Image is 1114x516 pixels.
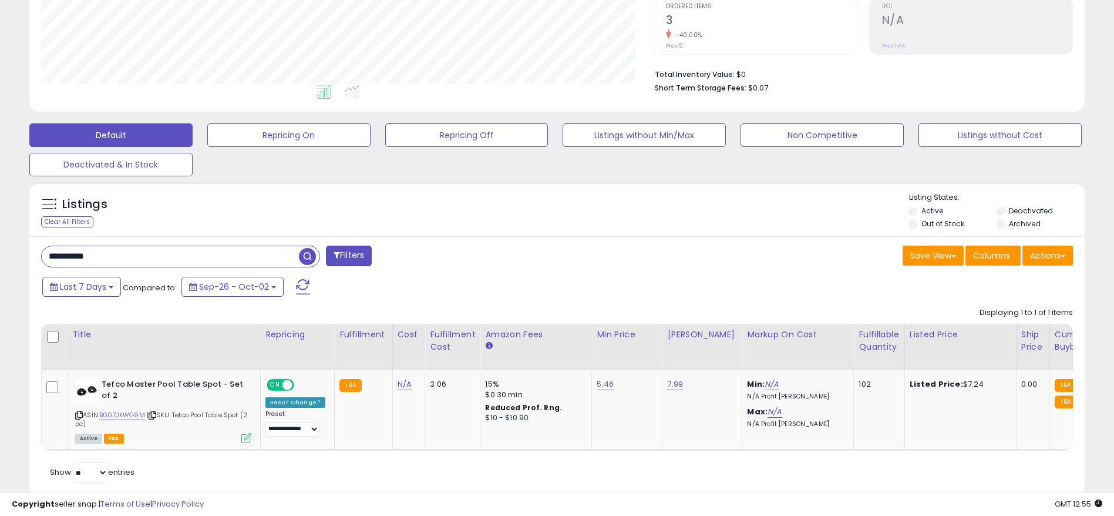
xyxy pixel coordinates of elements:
label: Deactivated [1009,206,1053,216]
div: $0.30 min [485,390,583,400]
div: Ship Price [1021,329,1045,353]
strong: Copyright [12,498,55,510]
span: OFF [292,380,311,390]
label: Active [921,206,943,216]
img: 41ufcIFAHvL._SL40_.jpg [75,379,99,403]
div: Displaying 1 to 1 of 1 items [980,307,1073,319]
div: Fulfillment [339,329,387,341]
h5: Listings [62,196,107,213]
a: N/A [765,378,779,390]
div: Fulfillment Cost [430,329,475,353]
b: Total Inventory Value: [655,69,735,79]
b: Tefco Master Pool Table Spot - Set of 2 [102,379,244,404]
div: seller snap | | [12,499,204,510]
small: Amazon Fees. [485,341,492,351]
span: FBA [104,434,124,444]
button: Columns [965,246,1021,266]
div: Clear All Filters [41,216,93,227]
p: N/A Profit [PERSON_NAME] [747,420,844,428]
small: -40.00% [671,31,702,39]
span: Show: entries [50,467,134,478]
div: Preset: [265,410,325,437]
span: ON [268,380,282,390]
span: Last 7 Days [60,281,106,293]
button: Last 7 Days [42,277,121,297]
li: $0 [655,66,1064,81]
p: Listing States: [909,192,1085,203]
span: Columns [973,250,1010,262]
div: ASIN: [75,379,251,442]
div: Cost [398,329,420,341]
a: Terms of Use [100,498,150,510]
a: 5.46 [597,378,614,390]
span: Ordered Items [666,4,856,10]
th: The percentage added to the cost of goods (COGS) that forms the calculator for Min & Max prices. [742,324,854,370]
span: Sep-26 - Oct-02 [199,281,269,293]
span: Compared to: [123,282,177,293]
span: ROI [882,4,1072,10]
div: Amazon Fees [485,329,587,341]
div: Fulfillable Quantity [859,329,899,353]
button: Listings without Cost [918,123,1082,147]
div: Recur. Change * [265,397,325,408]
a: 7.99 [667,378,683,390]
label: Archived [1009,219,1041,229]
button: Repricing Off [385,123,548,147]
button: Deactivated & In Stock [29,153,193,176]
h2: N/A [882,14,1072,29]
div: [PERSON_NAME] [667,329,737,341]
span: 2025-10-11 12:55 GMT [1055,498,1102,510]
small: Prev: 5 [666,42,682,49]
small: FBA [339,379,361,392]
b: Max: [747,406,768,417]
small: FBA [1055,396,1076,408]
b: Listed Price: [910,378,963,390]
div: Title [72,329,255,341]
small: FBA [1055,379,1076,392]
div: $10 - $10.90 [485,413,583,423]
h2: 3 [666,14,856,29]
a: Privacy Policy [152,498,204,510]
button: Actions [1022,246,1073,266]
button: Sep-26 - Oct-02 [181,277,284,297]
button: Non Competitive [741,123,904,147]
div: 15% [485,379,583,390]
a: N/A [398,378,412,390]
div: Listed Price [910,329,1011,341]
div: 3.06 [430,379,471,390]
button: Repricing On [207,123,371,147]
b: Min: [747,378,765,390]
div: Repricing [265,329,329,341]
button: Save View [903,246,964,266]
small: Prev: N/A [882,42,905,49]
label: Out of Stock [921,219,964,229]
button: Default [29,123,193,147]
b: Short Term Storage Fees: [655,83,746,93]
span: $0.07 [748,82,768,93]
div: Markup on Cost [747,329,849,341]
a: B007JKWG9M [99,410,145,420]
a: N/A [768,406,782,418]
div: Min Price [597,329,657,341]
span: All listings currently available for purchase on Amazon [75,434,102,444]
div: 102 [859,379,895,390]
b: Reduced Prof. Rng. [485,403,562,413]
button: Listings without Min/Max [563,123,726,147]
button: Filters [326,246,372,266]
div: 0.00 [1021,379,1041,390]
p: N/A Profit [PERSON_NAME] [747,393,844,401]
div: $7.24 [910,379,1007,390]
span: | SKU: Tefco Pool Table Spot (2 pc) [75,410,247,428]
